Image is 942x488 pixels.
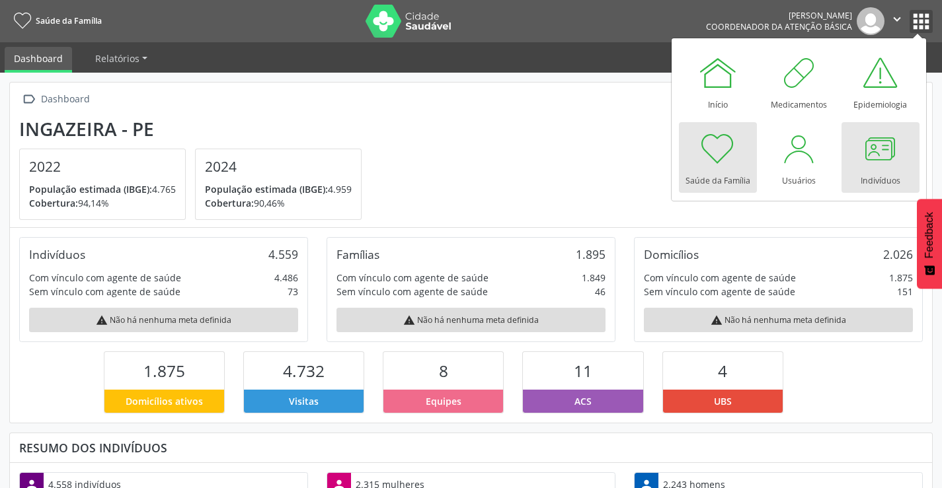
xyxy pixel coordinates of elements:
[714,394,732,408] span: UBS
[760,122,838,193] a: Usuários
[842,46,920,117] a: Epidemiologia
[29,271,181,285] div: Com vínculo com agente de saúde
[889,271,913,285] div: 1.875
[288,285,298,298] div: 73
[760,46,838,117] a: Medicamentos
[205,182,352,196] p: 4.959
[19,90,38,109] i: 
[644,271,796,285] div: Com vínculo com agente de saúde
[289,394,319,408] span: Visitas
[205,183,328,195] span: População estimada (IBGE):
[576,247,606,261] div: 1.895
[143,360,185,382] span: 1.875
[842,122,920,193] a: Indivíduos
[644,247,699,261] div: Domicílios
[95,52,139,65] span: Relatórios
[19,440,923,455] div: Resumo dos indivíduos
[439,360,448,382] span: 8
[126,394,203,408] span: Domicílios ativos
[29,183,152,195] span: População estimada (IBGE):
[336,271,489,285] div: Com vínculo com agente de saúde
[574,394,592,408] span: ACS
[679,122,757,193] a: Saúde da Família
[890,12,904,26] i: 
[582,271,606,285] div: 1.849
[29,182,176,196] p: 4.765
[897,285,913,298] div: 151
[574,360,592,382] span: 11
[29,285,180,298] div: Sem vínculo com agente de saúde
[205,197,254,209] span: Cobertura:
[19,118,371,140] div: Ingazeira - PE
[38,90,92,109] div: Dashboard
[857,7,884,35] img: img
[718,360,727,382] span: 4
[205,158,352,175] h4: 2024
[36,15,102,26] span: Saúde da Família
[19,90,92,109] a:  Dashboard
[706,10,852,21] div: [PERSON_NAME]
[5,47,72,73] a: Dashboard
[29,308,298,332] div: Não há nenhuma meta definida
[426,394,461,408] span: Equipes
[29,247,85,261] div: Indivíduos
[205,196,352,210] p: 90,46%
[9,10,102,32] a: Saúde da Família
[884,7,910,35] button: 
[96,314,108,326] i: warning
[336,308,606,332] div: Não há nenhuma meta definida
[679,46,757,117] a: Início
[644,308,913,332] div: Não há nenhuma meta definida
[923,212,935,258] span: Feedback
[711,314,723,326] i: warning
[910,10,933,33] button: apps
[86,47,157,70] a: Relatórios
[336,285,488,298] div: Sem vínculo com agente de saúde
[29,197,78,209] span: Cobertura:
[336,247,379,261] div: Famílias
[29,196,176,210] p: 94,14%
[403,314,415,326] i: warning
[917,199,942,289] button: Feedback - Mostrar pesquisa
[274,271,298,285] div: 4.486
[29,158,176,175] h4: 2022
[883,247,913,261] div: 2.026
[283,360,325,382] span: 4.732
[268,247,298,261] div: 4.559
[644,285,795,298] div: Sem vínculo com agente de saúde
[706,21,852,32] span: Coordenador da Atenção Básica
[595,285,606,298] div: 46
